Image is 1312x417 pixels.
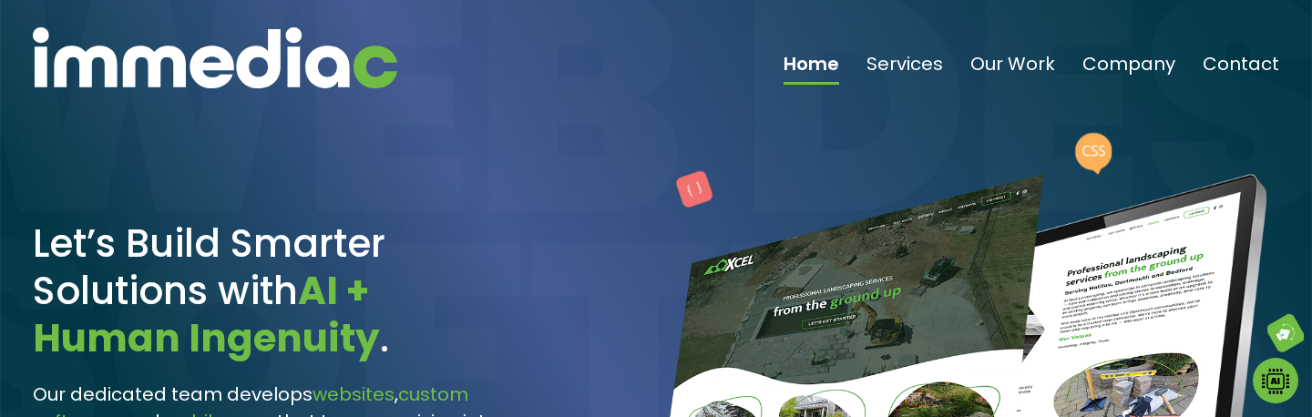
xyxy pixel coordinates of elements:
[33,264,380,365] span: AI + Human Ingenuity
[33,220,510,362] h1: Let’s Build Smarter Solutions with .
[866,55,943,85] a: Services
[1082,55,1175,85] a: Company
[1267,314,1304,352] img: Green%20Block.png
[676,171,712,208] img: Pink%20Block.png
[33,27,397,88] img: immediac
[313,381,395,407] span: websites
[784,55,839,85] a: Home
[1075,133,1112,175] img: CSS%20Bubble.png
[970,55,1055,85] a: Our Work
[1203,55,1279,85] a: Contact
